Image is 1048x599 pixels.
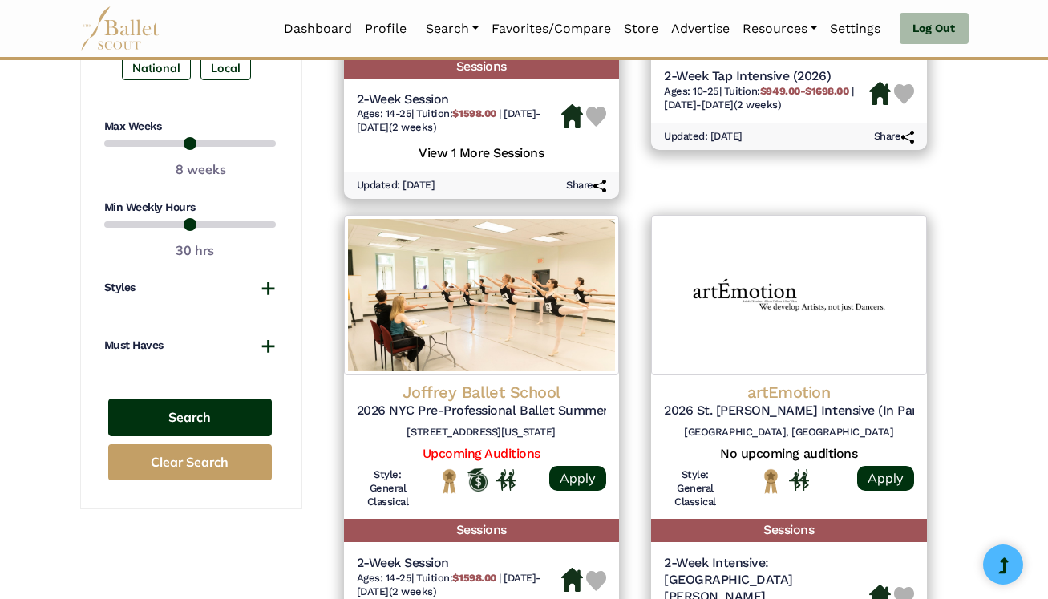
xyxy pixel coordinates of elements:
h4: Styles [104,280,136,296]
h5: 2026 NYC Pre-Professional Ballet Summer Intensive [357,403,607,419]
img: In Person [789,469,809,490]
a: Log Out [900,13,968,45]
img: Housing Available [561,104,583,128]
img: Logo [344,215,620,375]
img: Housing Available [561,568,583,592]
h6: Share [874,130,914,144]
b: $1598.00 [452,107,496,119]
h6: Updated: [DATE] [357,179,435,192]
h4: Joffrey Ballet School [357,382,607,403]
span: [DATE]-[DATE] (2 weeks) [357,107,541,133]
h6: [GEOGRAPHIC_DATA], [GEOGRAPHIC_DATA] [664,426,914,439]
h5: No upcoming auditions [664,446,914,463]
button: Must Haves [104,338,276,354]
span: [DATE]-[DATE] (2 weeks) [357,572,541,597]
a: Dashboard [277,12,358,46]
span: Ages: 14-25 [357,572,412,584]
img: Heart [586,107,606,127]
h6: [STREET_ADDRESS][US_STATE] [357,426,607,439]
span: Tuition: [724,85,852,97]
span: Tuition: [416,572,499,584]
h4: Min Weekly Hours [104,200,276,216]
span: Ages: 14-25 [357,107,412,119]
h6: | | [357,107,562,135]
img: Logo [651,215,927,375]
img: In Person [496,469,516,490]
button: Styles [104,280,276,296]
h5: Sessions [344,519,620,542]
img: Heart [586,571,606,591]
b: $1598.00 [452,572,496,584]
label: Local [200,57,251,79]
img: Housing Available [869,82,891,106]
h5: 2026 St. [PERSON_NAME] Intensive (In Partnership with Ballet West) [664,403,914,419]
img: Offers Scholarship [467,468,488,491]
img: National [761,468,781,493]
output: 30 hrs [176,241,214,261]
h6: Style: General Classical [664,468,726,509]
h5: 2-Week Tap Intensive (2026) [664,68,869,85]
h6: Share [566,179,606,192]
h6: Style: General Classical [357,468,419,509]
img: National [439,468,459,493]
a: Favorites/Compare [485,12,617,46]
h4: artEmotion [664,382,914,403]
a: Settings [823,12,887,46]
a: Apply [857,466,914,491]
label: National [122,57,191,79]
h6: | | [357,572,562,599]
button: Clear Search [108,444,272,480]
a: Store [617,12,665,46]
h5: 2-Week Session [357,555,562,572]
a: Advertise [665,12,736,46]
h4: Must Haves [104,338,164,354]
output: 8 weeks [176,160,226,180]
h6: | | [664,85,869,112]
a: Apply [549,466,606,491]
h5: View 1 More Sessions [357,141,607,162]
h5: Sessions [651,519,927,542]
span: [DATE]-[DATE] (2 weeks) [664,99,781,111]
a: Profile [358,12,413,46]
a: Resources [736,12,823,46]
span: Tuition: [416,107,499,119]
img: Heart [894,84,914,104]
a: Search [419,12,485,46]
span: Ages: 10-25 [664,85,719,97]
b: $949.00-$1698.00 [760,85,848,97]
a: Upcoming Auditions [423,446,540,461]
h4: Max Weeks [104,119,276,135]
button: Search [108,399,272,436]
h5: Sessions [344,55,620,79]
h6: Updated: [DATE] [664,130,743,144]
h5: 2-Week Session [357,91,562,108]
